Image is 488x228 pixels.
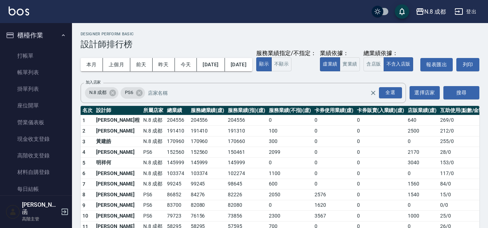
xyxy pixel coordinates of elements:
span: N.8 成都 [85,89,111,96]
td: 640 [406,115,438,126]
td: 84276 [189,189,226,200]
p: 高階主管 [22,216,59,222]
td: 0 [406,136,438,147]
td: 0 [313,179,355,189]
td: 3567 [313,211,355,222]
span: 6 [82,170,85,176]
td: 0 [355,168,406,179]
td: 153 / 0 [438,157,487,168]
button: [DATE] [225,58,252,71]
button: 不含入店販 [384,57,414,71]
span: 7 [82,181,85,187]
td: 204556 [189,115,226,126]
td: 2050 [267,189,313,200]
button: 實業績 [340,57,360,71]
td: 79723 [165,211,189,222]
td: 100 [267,126,313,137]
a: 報表匯出 [420,58,453,71]
input: 店家名稱 [146,86,383,99]
label: 加入店家 [86,80,101,85]
span: 2 [82,128,85,134]
td: 2170 [406,147,438,158]
button: 搜尋 [443,86,479,99]
td: 0 [406,200,438,211]
th: 服務業績(指)(虛) [226,106,267,115]
span: 9 [82,202,85,208]
button: N.8 成都 [413,4,449,19]
td: 99245 [165,179,189,189]
button: 不顯示 [271,57,292,71]
div: PS6 [121,87,145,99]
td: 212 / 0 [438,126,487,137]
h2: Designer Perform Basic [81,32,479,36]
button: 含店販 [363,57,384,71]
div: N.8 成都 [424,7,446,16]
td: 1560 [406,179,438,189]
span: 8 [82,192,85,197]
td: 145999 [189,157,226,168]
td: PS6 [141,200,165,211]
td: 170960 [165,136,189,147]
td: 204556 [226,115,267,126]
td: 0 [267,200,313,211]
a: 每日結帳 [3,181,69,197]
td: 170660 [226,136,267,147]
a: 打帳單 [3,48,69,64]
td: 2500 [406,126,438,137]
td: 170960 [189,136,226,147]
div: 服務業績指定/不指定： [256,50,316,57]
td: [PERSON_NAME]程 [94,115,141,126]
td: 73856 [226,211,267,222]
th: 卡券使用業績(虛) [313,106,355,115]
td: 1100 [267,168,313,179]
td: 117 / 0 [438,168,487,179]
span: PS6 [121,89,137,96]
button: 昨天 [153,58,175,71]
button: 顯示 [256,57,272,71]
td: 103374 [189,168,226,179]
a: 現金收支登錄 [3,131,69,147]
div: 全選 [379,87,402,98]
span: 5 [82,160,85,166]
td: N.8 成都 [141,136,165,147]
td: 25 / 0 [438,211,487,222]
td: N.8 成都 [141,179,165,189]
a: 高階收支登錄 [3,147,69,164]
td: [PERSON_NAME] [94,179,141,189]
td: 0 [355,200,406,211]
td: [PERSON_NAME] [94,200,141,211]
td: 0 [313,136,355,147]
td: 0 [313,147,355,158]
span: 4 [82,149,85,155]
td: 300 [267,136,313,147]
th: 名次 [81,106,94,115]
button: 前天 [130,58,153,71]
button: save [395,4,409,19]
td: [PERSON_NAME] [94,168,141,179]
td: 明祥何 [94,157,141,168]
td: 191410 [165,126,189,137]
td: [PERSON_NAME] [94,189,141,200]
td: 152560 [165,147,189,158]
span: 3 [82,139,85,144]
div: 總業績依據： [363,50,417,57]
th: 所屬店家 [141,106,165,115]
img: Logo [9,6,29,15]
td: 145999 [226,157,267,168]
td: 255 / 0 [438,136,487,147]
th: 卡券販賣(入業績)(虛) [355,106,406,115]
td: 0 / 0 [438,200,487,211]
td: 145999 [165,157,189,168]
td: 0 [355,179,406,189]
td: 204556 [165,115,189,126]
td: 0 [355,136,406,147]
td: 1000 [406,211,438,222]
td: N.8 成都 [141,168,165,179]
td: 191410 [189,126,226,137]
td: 0 [313,168,355,179]
img: Person [6,205,20,219]
td: 0 [355,211,406,222]
td: 黃建皓 [94,136,141,147]
button: 列印 [456,58,479,71]
td: 0 [313,126,355,137]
